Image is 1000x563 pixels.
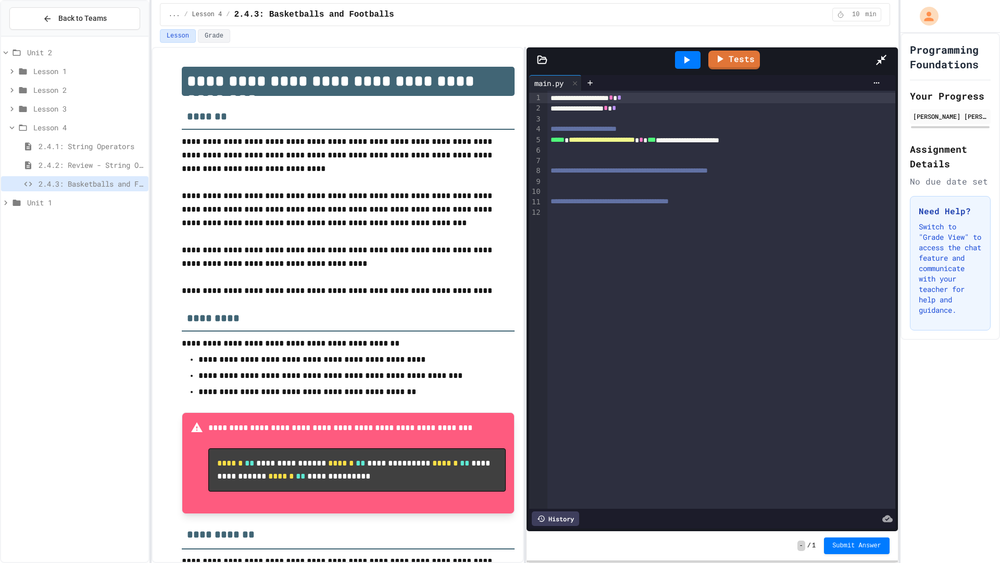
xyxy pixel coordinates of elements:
span: / [226,10,230,19]
p: Switch to "Grade View" to access the chat feature and communicate with your teacher for help and ... [919,222,982,315]
div: 11 [529,197,542,207]
div: 5 [529,135,542,145]
button: Submit Answer [824,537,890,554]
span: Lesson 4 [33,122,144,133]
span: 10 [847,10,864,19]
span: / [807,542,811,550]
a: Tests [708,51,760,69]
span: min [865,10,877,19]
span: 1 [812,542,816,550]
div: 4 [529,124,542,134]
div: 9 [529,177,542,187]
span: 2.4.3: Basketballs and Footballs [234,8,394,21]
div: 2 [529,103,542,114]
button: Grade [198,29,230,43]
span: Unit 2 [27,47,144,58]
span: Submit Answer [832,542,881,550]
span: / [184,10,187,19]
div: main.py [529,75,582,91]
span: 2.4.2: Review - String Operators [39,160,144,170]
span: - [797,541,805,551]
span: 2.4.3: Basketballs and Footballs [39,178,144,189]
span: 2.4.1: String Operators [39,141,144,152]
h3: Need Help? [919,205,982,217]
span: Lesson 4 [192,10,222,19]
span: Back to Teams [58,13,107,24]
div: 1 [529,93,542,103]
div: main.py [529,78,569,89]
span: Unit 1 [27,197,144,208]
div: 8 [529,166,542,176]
div: 6 [529,145,542,156]
h1: Programming Foundations [910,42,991,71]
h2: Assignment Details [910,142,991,171]
span: Lesson 3 [33,103,144,114]
h2: Your Progress [910,89,991,103]
div: 12 [529,207,542,218]
div: History [532,511,579,526]
button: Lesson [160,29,196,43]
div: My Account [909,4,941,28]
div: 3 [529,114,542,125]
button: Back to Teams [9,7,140,30]
div: 10 [529,187,542,197]
div: 7 [529,156,542,166]
div: [PERSON_NAME] [PERSON_NAME] [913,112,988,121]
span: Lesson 2 [33,84,144,95]
span: ... [169,10,180,19]
div: No due date set [910,175,991,188]
span: Lesson 1 [33,66,144,77]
